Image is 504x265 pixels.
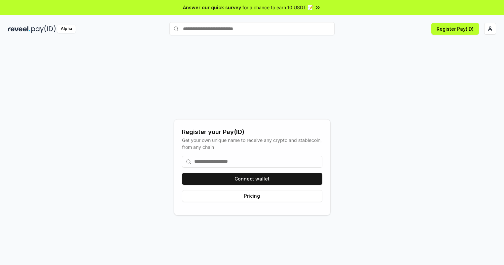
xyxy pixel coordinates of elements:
div: Register your Pay(ID) [182,127,322,137]
button: Connect wallet [182,173,322,185]
div: Get your own unique name to receive any crypto and stablecoin, from any chain [182,137,322,150]
button: Register Pay(ID) [431,23,479,35]
span: Answer our quick survey [183,4,241,11]
button: Pricing [182,190,322,202]
span: for a chance to earn 10 USDT 📝 [242,4,313,11]
img: pay_id [31,25,56,33]
div: Alpha [57,25,76,33]
img: reveel_dark [8,25,30,33]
